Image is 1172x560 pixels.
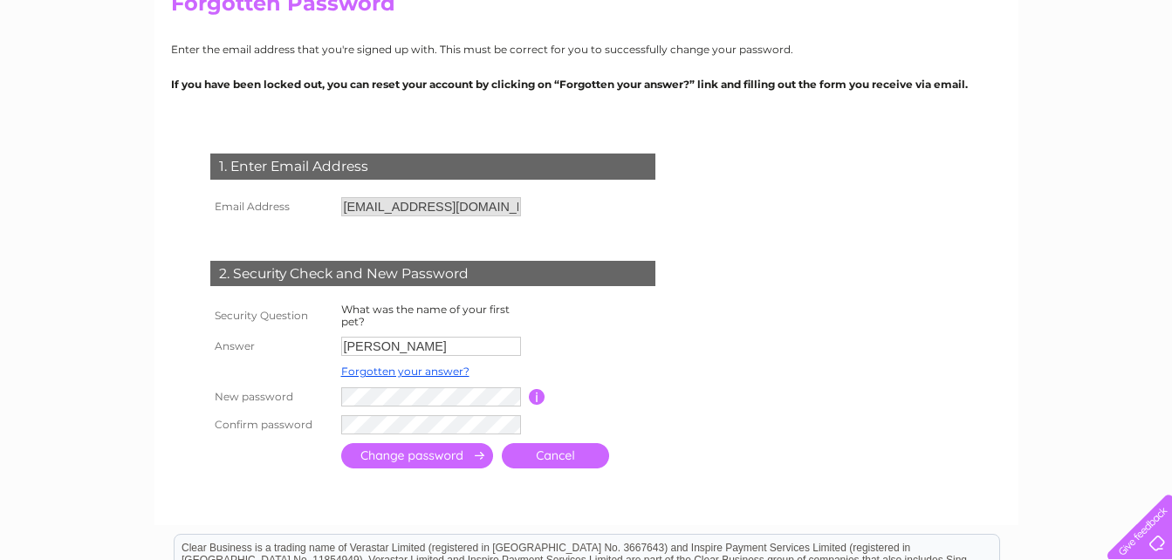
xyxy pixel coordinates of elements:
[171,41,1002,58] p: Enter the email address that you're signed up with. This must be correct for you to successfully ...
[171,76,1002,92] p: If you have been locked out, you can reset your account by clicking on “Forgotten your answer?” l...
[210,261,655,287] div: 2. Security Check and New Password
[175,10,999,85] div: Clear Business is a trading name of Verastar Limited (registered in [GEOGRAPHIC_DATA] No. 3667643...
[1020,74,1073,87] a: Telecoms
[341,443,493,468] input: Submit
[971,74,1010,87] a: Energy
[1119,74,1162,87] a: Contact
[206,193,337,221] th: Email Address
[1083,74,1108,87] a: Blog
[41,45,130,99] img: logo.png
[341,365,469,378] a: Forgotten your answer?
[843,9,963,31] a: 0333 014 3131
[206,411,337,439] th: Confirm password
[529,389,545,405] input: Information
[928,74,961,87] a: Water
[206,383,337,411] th: New password
[210,154,655,180] div: 1. Enter Email Address
[502,443,609,468] a: Cancel
[206,299,337,332] th: Security Question
[341,303,510,328] label: What was the name of your first pet?
[206,332,337,360] th: Answer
